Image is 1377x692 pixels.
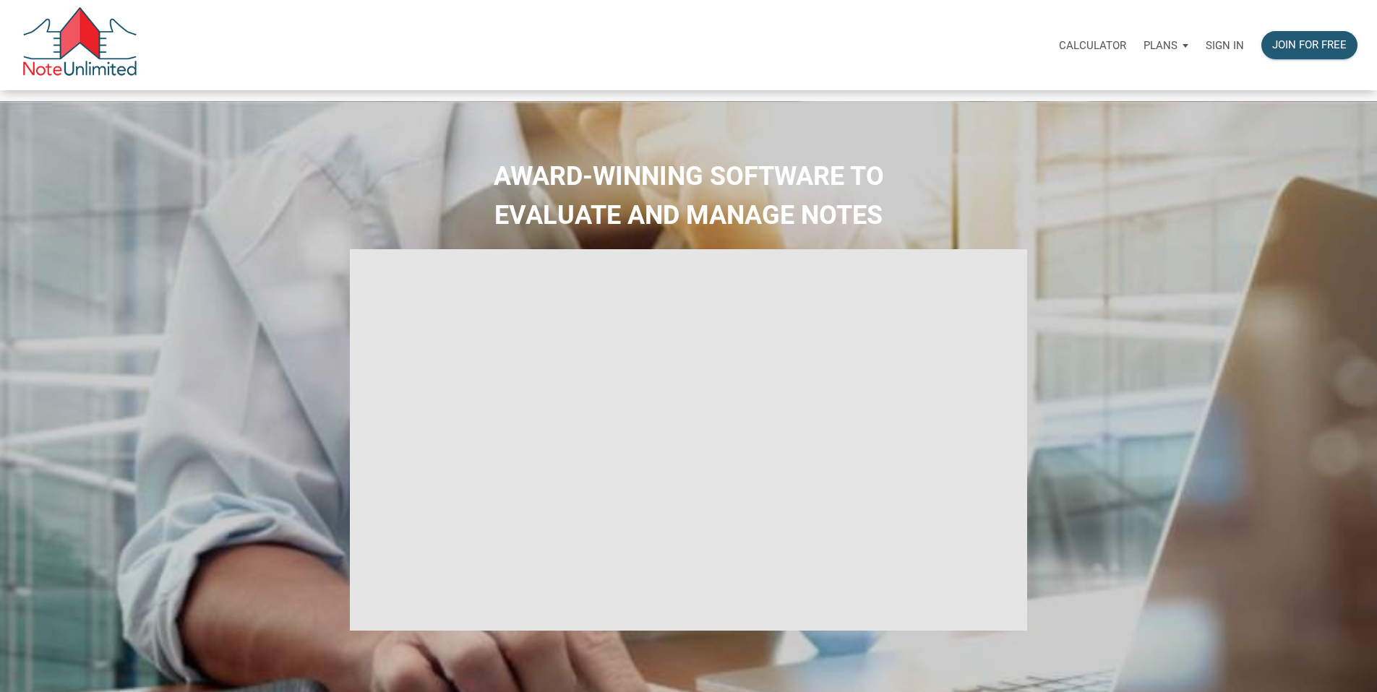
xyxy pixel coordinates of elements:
a: Join for free [1253,22,1366,68]
div: Join for free [1272,37,1347,53]
a: Plans [1135,22,1197,68]
a: Calculator [1050,22,1135,68]
p: Sign in [1206,39,1244,52]
button: Join for free [1261,31,1357,59]
button: Plans [1135,24,1197,67]
h2: AWARD-WINNING SOFTWARE TO EVALUATE AND MANAGE NOTES [11,157,1366,235]
p: Calculator [1059,39,1126,52]
p: Plans [1144,39,1177,52]
iframe: NoteUnlimited [350,249,1028,630]
a: Sign in [1197,22,1253,68]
